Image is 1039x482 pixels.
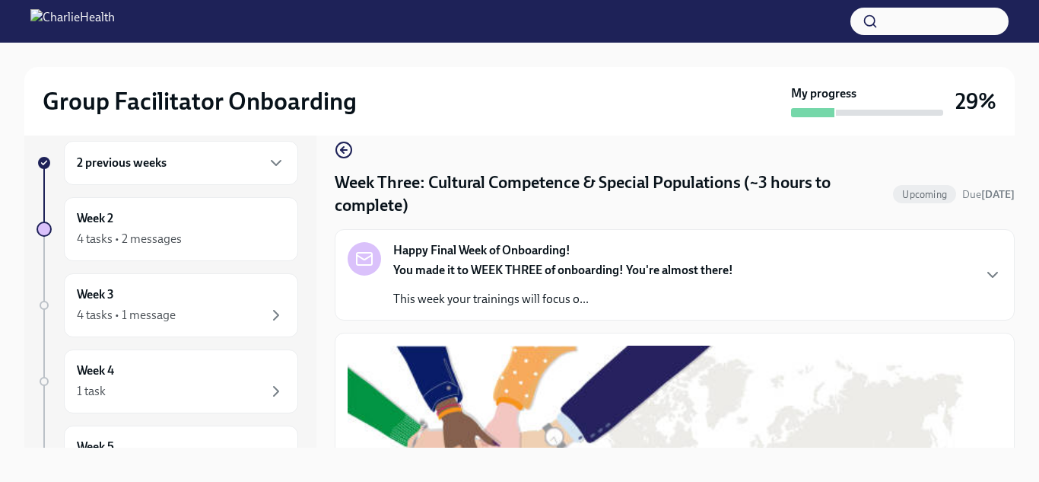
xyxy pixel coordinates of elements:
p: This week your trainings will focus o... [393,291,733,308]
span: October 13th, 2025 10:00 [962,187,1015,202]
h2: Group Facilitator Onboarding [43,86,357,117]
span: Upcoming [893,189,956,200]
h3: 29% [955,88,996,115]
img: CharlieHealth [30,9,115,34]
div: 1 task [77,383,106,400]
strong: [DATE] [981,188,1015,201]
a: Week 34 tasks • 1 message [37,273,298,337]
h6: Week 2 [77,210,113,227]
div: 4 tasks • 2 messages [77,231,182,247]
strong: You made it to WEEK THREE of onboarding! You're almost there! [393,263,733,277]
div: 4 tasks • 1 message [77,307,176,324]
strong: My progress [791,85,856,102]
h6: Week 5 [77,439,114,455]
a: Week 41 task [37,350,298,413]
h6: Week 3 [77,286,114,303]
h4: Week Three: Cultural Competence & Special Populations (~3 hours to complete) [335,171,887,217]
div: 2 previous weeks [64,141,298,185]
strong: Happy Final Week of Onboarding! [393,242,570,259]
a: Week 24 tasks • 2 messages [37,197,298,261]
h6: Week 4 [77,362,114,379]
h6: 2 previous weeks [77,155,167,171]
span: Due [962,188,1015,201]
